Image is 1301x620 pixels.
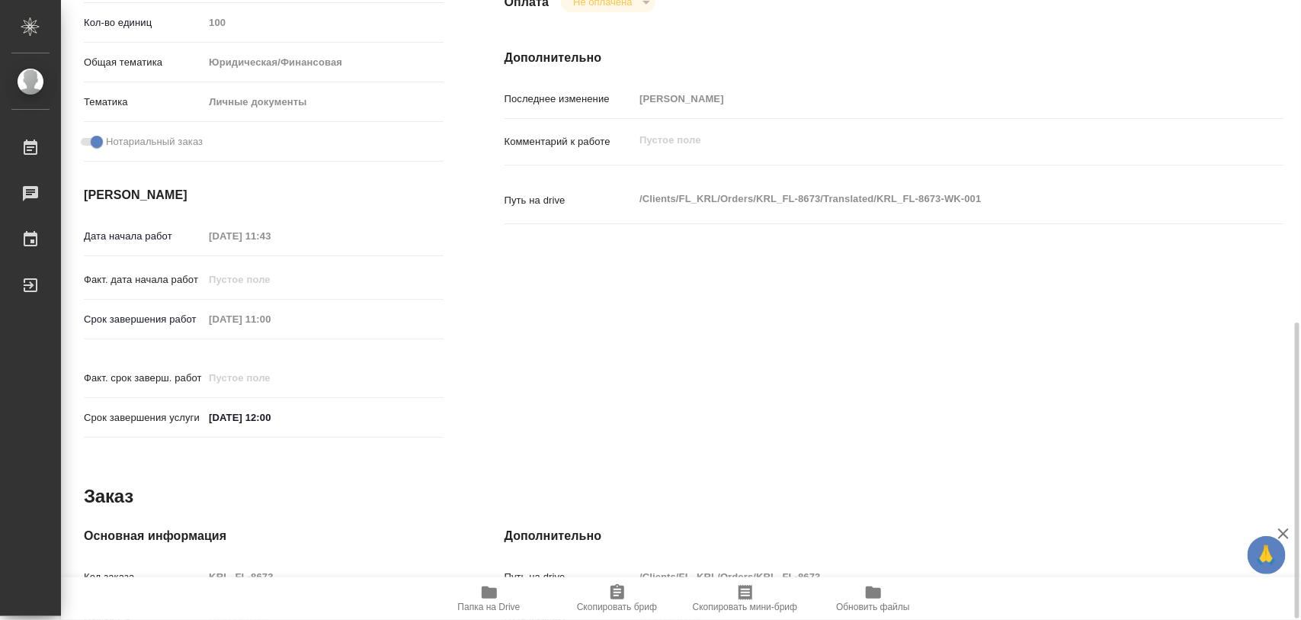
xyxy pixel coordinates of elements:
[106,134,203,149] span: Нотариальный заказ
[203,308,337,330] input: Пустое поле
[203,367,337,389] input: Пустое поле
[425,577,553,620] button: Папка на Drive
[458,602,521,612] span: Папка на Drive
[203,268,337,291] input: Пустое поле
[84,312,203,327] p: Срок завершения работ
[84,95,203,110] p: Тематика
[505,92,635,107] p: Последнее изменение
[84,186,444,204] h4: [PERSON_NAME]
[553,577,681,620] button: Скопировать бриф
[84,570,203,585] p: Код заказа
[203,566,443,588] input: Пустое поле
[634,186,1219,212] textarea: /Clients/FL_KRL/Orders/KRL_FL-8673/Translated/KRL_FL-8673-WK-001
[203,89,443,115] div: Личные документы
[84,55,203,70] p: Общая тематика
[505,527,1284,545] h4: Дополнительно
[505,193,635,208] p: Путь на drive
[681,577,809,620] button: Скопировать мини-бриф
[577,602,657,612] span: Скопировать бриф
[203,225,337,247] input: Пустое поле
[634,88,1219,110] input: Пустое поле
[809,577,937,620] button: Обновить файлы
[836,602,910,612] span: Обновить файлы
[84,15,203,31] p: Кол-во единиц
[203,406,337,429] input: ✎ Введи что-нибудь
[634,566,1219,588] input: Пустое поле
[505,134,635,149] p: Комментарий к работе
[84,272,203,288] p: Факт. дата начала работ
[693,602,797,612] span: Скопировать мини-бриф
[505,49,1284,67] h4: Дополнительно
[203,50,443,75] div: Юридическая/Финансовая
[505,570,635,585] p: Путь на drive
[84,484,133,509] h2: Заказ
[84,229,203,244] p: Дата начала работ
[1254,539,1280,571] span: 🙏
[84,527,444,545] h4: Основная информация
[203,11,443,34] input: Пустое поле
[84,410,203,426] p: Срок завершения услуги
[84,371,203,386] p: Факт. срок заверш. работ
[1248,536,1286,574] button: 🙏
